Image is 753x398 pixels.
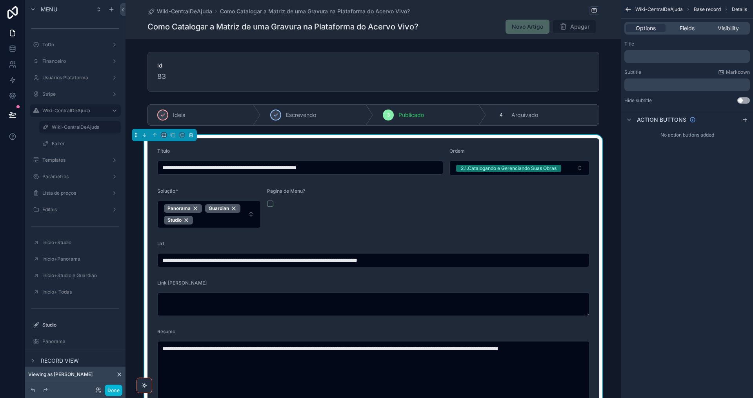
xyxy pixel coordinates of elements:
[42,157,108,163] label: Templates
[461,165,557,172] div: 2.1.Catalogando e Gerenciando Suas Obras
[41,5,57,13] span: Menu
[157,201,261,228] button: Select Button
[30,236,121,249] a: Início+Studio
[30,335,121,348] a: Panorama
[42,338,119,345] label: Panorama
[694,6,721,13] span: Base record
[42,206,108,213] label: Editais
[42,58,108,64] label: Financeiro
[718,69,750,75] a: Markdown
[105,385,122,396] button: Done
[726,69,750,75] span: Markdown
[157,280,207,286] span: Link [PERSON_NAME]
[167,217,182,223] span: Studio
[157,148,170,154] span: Título
[39,137,121,150] a: Fazer
[624,50,750,63] div: scrollable content
[637,116,686,124] span: Action buttons
[220,7,410,15] a: Como Catalogar a Matriz de uma Gravura na Plataforma do Acervo Vivo?
[42,75,108,81] label: Usuários Plataforma
[624,41,634,47] label: Title
[157,329,175,334] span: Resumo
[42,91,108,97] label: Stripe
[732,6,747,13] span: Details
[28,371,93,378] span: Viewing as [PERSON_NAME]
[164,216,193,225] button: Unselect 1
[680,24,695,32] span: Fields
[718,24,739,32] span: Visibility
[30,170,121,183] a: Parâmetros
[42,190,108,196] label: Lista de preços
[52,141,119,147] label: Fazer
[164,204,202,213] button: Unselect 3
[624,69,641,75] label: Subtitle
[30,154,121,166] a: Templates
[624,79,750,91] div: scrollable content
[449,161,589,175] button: Select Button
[147,7,212,15] a: Wiki-CentralDeAjuda
[30,269,121,282] a: Início+Studio e Guardian
[42,322,119,328] label: Studio
[267,188,305,194] span: Pagina de Menu?
[42,239,119,246] label: Início+Studio
[147,21,418,32] h1: Como Catalogar a Matriz de uma Gravura na Plataforma do Acervo Vivo?
[449,148,465,154] span: Ordem
[30,104,121,117] a: Wiki-CentralDeAjuda
[42,289,119,295] label: Início+ Todas
[30,203,121,216] a: Editais
[42,108,105,114] label: Wiki-CentralDeAjuda
[30,88,121,100] a: Stripe
[30,253,121,265] a: Início+Panorama
[30,71,121,84] a: Usuários Plataforma
[52,124,116,130] label: Wiki-CentralDeAjuda
[30,319,121,331] a: Studio
[209,205,229,212] span: Guardian
[157,188,175,194] span: Solução
[157,241,164,246] span: Url
[30,38,121,51] a: ToDo
[42,173,108,180] label: Parâmetros
[42,272,119,279] label: Início+Studio e Guardian
[636,24,656,32] span: Options
[39,121,121,133] a: Wiki-CentralDeAjuda
[41,357,79,365] span: Record view
[167,205,191,212] span: Panorama
[624,97,652,104] label: Hide subtitle
[30,286,121,298] a: Início+ Todas
[30,55,121,68] a: Financeiro
[635,6,683,13] span: Wiki-CentralDeAjuda
[157,7,212,15] span: Wiki-CentralDeAjuda
[621,129,753,141] div: No action buttons added
[205,204,240,213] button: Unselect 2
[42,256,119,262] label: Início+Panorama
[42,42,108,48] label: ToDo
[30,187,121,199] a: Lista de preços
